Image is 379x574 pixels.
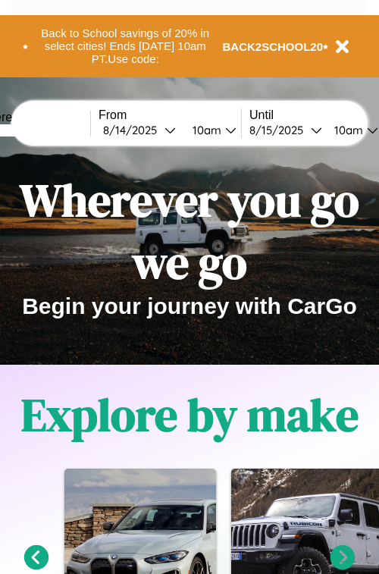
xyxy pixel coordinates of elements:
div: 10am [327,123,367,137]
button: 8/14/2025 [99,122,180,138]
button: Back to School savings of 20% in select cities! Ends [DATE] 10am PT.Use code: [28,23,223,70]
label: From [99,108,241,122]
b: BACK2SCHOOL20 [223,40,324,53]
div: 8 / 15 / 2025 [249,123,311,137]
h1: Explore by make [21,384,359,446]
button: 10am [180,122,241,138]
div: 8 / 14 / 2025 [103,123,164,137]
div: 10am [185,123,225,137]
